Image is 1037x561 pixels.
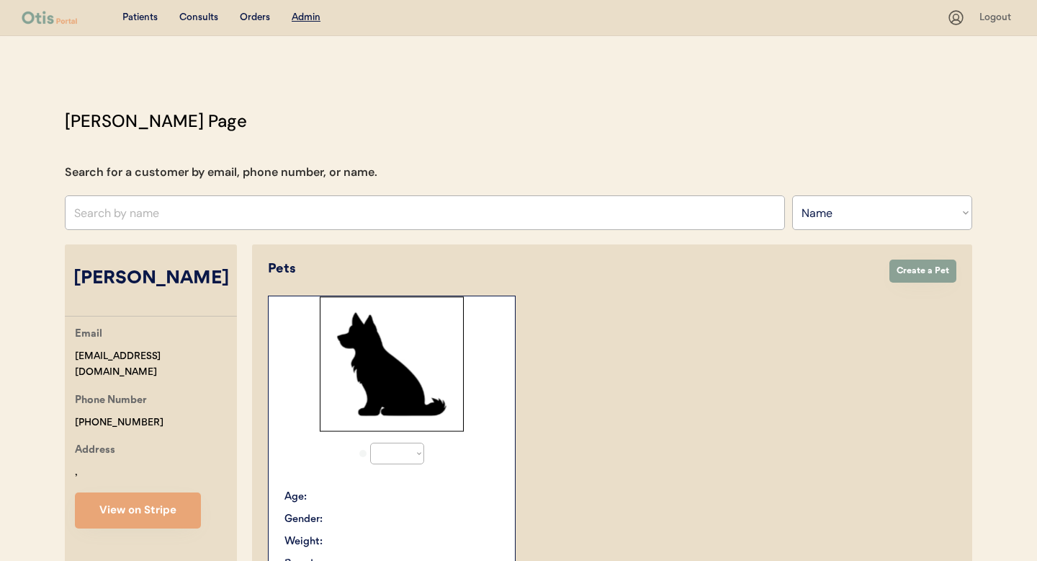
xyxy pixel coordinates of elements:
[284,490,307,505] div: Age:
[75,492,201,529] button: View on Stripe
[240,11,270,25] div: Orders
[889,260,956,283] button: Create a Pet
[75,348,237,381] div: [EMAIL_ADDRESS][DOMAIN_NAME]
[75,326,102,344] div: Email
[179,11,218,25] div: Consults
[65,108,247,134] div: [PERSON_NAME] Page
[979,11,1015,25] div: Logout
[75,415,163,431] div: [PHONE_NUMBER]
[122,11,158,25] div: Patients
[320,296,464,432] img: Rectangle%2029.svg
[75,442,115,460] div: Address
[75,392,147,410] div: Phone Number
[292,12,320,22] u: Admin
[284,534,323,549] div: Weight:
[75,464,78,481] div: ,
[284,512,323,527] div: Gender:
[65,164,377,181] div: Search for a customer by email, phone number, or name.
[65,195,785,230] input: Search by name
[65,265,237,293] div: [PERSON_NAME]
[268,260,875,279] div: Pets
